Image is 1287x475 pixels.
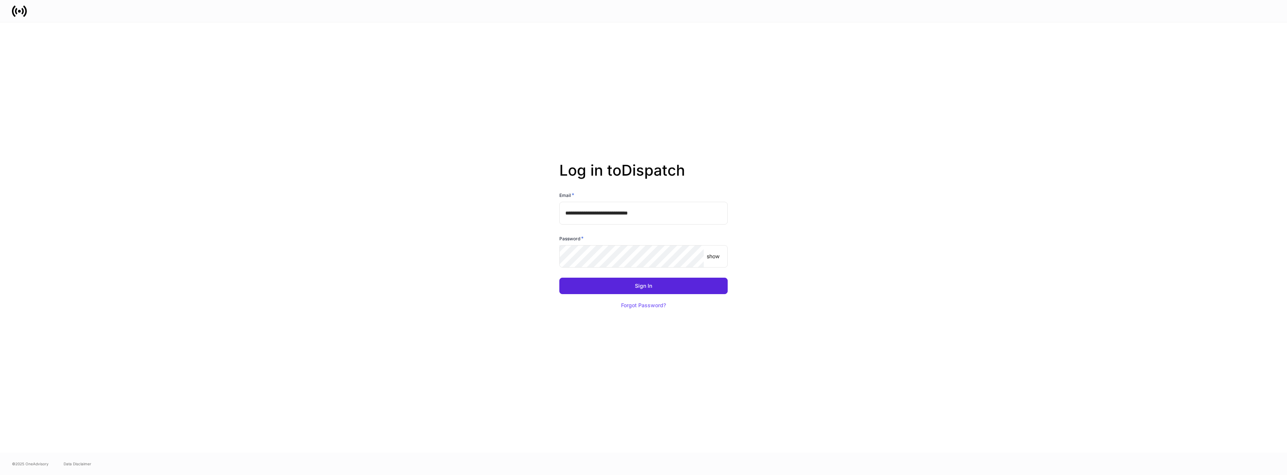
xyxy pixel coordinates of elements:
[12,461,49,467] span: © 2025 OneAdvisory
[559,278,728,294] button: Sign In
[707,253,719,260] p: show
[559,161,728,191] h2: Log in to Dispatch
[621,303,666,308] div: Forgot Password?
[64,461,91,467] a: Data Disclaimer
[559,235,584,242] h6: Password
[612,297,675,314] button: Forgot Password?
[559,191,574,199] h6: Email
[635,283,652,289] div: Sign In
